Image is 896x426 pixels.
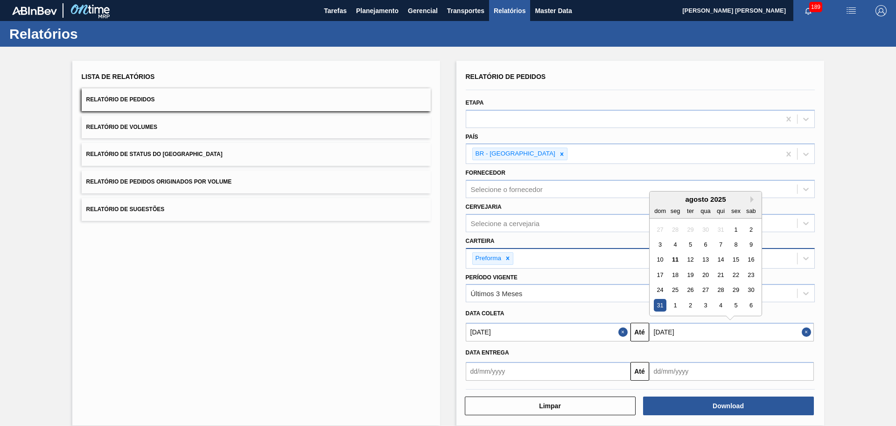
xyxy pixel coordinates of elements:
[466,274,518,281] label: Período Vigente
[650,195,762,203] div: agosto 2025
[729,299,742,312] div: Choose sexta-feira, 5 de setembro de 2025
[82,116,431,139] button: Relatório de Volumes
[809,2,822,12] span: 189
[654,238,666,251] div: Choose domingo, 3 de agosto de 2025
[82,73,155,80] span: Lista de Relatórios
[714,269,727,281] div: Choose quinta-feira, 21 de agosto de 2025
[466,170,505,176] label: Fornecedor
[473,148,557,160] div: BR - [GEOGRAPHIC_DATA]
[473,253,503,264] div: Preforma
[846,5,857,16] img: userActions
[466,362,630,381] input: dd/mm/yyyy
[793,4,823,17] button: Notificações
[875,5,887,16] img: Logout
[447,5,484,16] span: Transportes
[466,204,502,210] label: Cervejaria
[12,7,57,15] img: TNhmsLtSVTkK8tSr43FrP2fwEKptu5GPRR3wAAAABJRU5ErkJggg==
[82,198,431,221] button: Relatório de Sugestões
[324,5,347,16] span: Tarefas
[408,5,438,16] span: Gerencial
[652,222,758,313] div: month 2025-08
[466,134,478,140] label: País
[465,397,636,415] button: Limpar
[684,284,696,297] div: Choose terça-feira, 26 de agosto de 2025
[471,185,543,193] div: Selecione o fornecedor
[466,349,509,356] span: Data entrega
[86,124,157,130] span: Relatório de Volumes
[684,205,696,217] div: ter
[9,28,175,39] h1: Relatórios
[684,223,696,236] div: Not available terça-feira, 29 de julho de 2025
[729,223,742,236] div: Choose sexta-feira, 1 de agosto de 2025
[729,254,742,266] div: Choose sexta-feira, 15 de agosto de 2025
[744,205,757,217] div: sab
[729,205,742,217] div: sex
[618,323,630,341] button: Close
[86,151,223,157] span: Relatório de Status do [GEOGRAPHIC_DATA]
[714,254,727,266] div: Choose quinta-feira, 14 de agosto de 2025
[714,299,727,312] div: Choose quinta-feira, 4 de setembro de 2025
[744,299,757,312] div: Choose sábado, 6 de setembro de 2025
[744,284,757,297] div: Choose sábado, 30 de agosto de 2025
[82,170,431,193] button: Relatório de Pedidos Originados por Volume
[684,299,696,312] div: Choose terça-feira, 2 de setembro de 2025
[86,206,165,213] span: Relatório de Sugestões
[86,96,155,103] span: Relatório de Pedidos
[630,362,649,381] button: Até
[82,143,431,166] button: Relatório de Status do [GEOGRAPHIC_DATA]
[729,238,742,251] div: Choose sexta-feira, 8 de agosto de 2025
[684,238,696,251] div: Choose terça-feira, 5 de agosto de 2025
[669,205,681,217] div: seg
[466,238,495,244] label: Carteira
[729,269,742,281] div: Choose sexta-feira, 22 de agosto de 2025
[630,323,649,341] button: Até
[535,5,572,16] span: Master Data
[714,238,727,251] div: Choose quinta-feira, 7 de agosto de 2025
[654,269,666,281] div: Choose domingo, 17 de agosto de 2025
[684,269,696,281] div: Choose terça-feira, 19 de agosto de 2025
[684,254,696,266] div: Choose terça-feira, 12 de agosto de 2025
[699,299,712,312] div: Choose quarta-feira, 3 de setembro de 2025
[356,5,399,16] span: Planejamento
[466,310,504,317] span: Data coleta
[669,223,681,236] div: Not available segunda-feira, 28 de julho de 2025
[86,178,232,185] span: Relatório de Pedidos Originados por Volume
[699,223,712,236] div: Not available quarta-feira, 30 de julho de 2025
[466,73,546,80] span: Relatório de Pedidos
[744,223,757,236] div: Choose sábado, 2 de agosto de 2025
[699,284,712,297] div: Choose quarta-feira, 27 de agosto de 2025
[669,284,681,297] div: Choose segunda-feira, 25 de agosto de 2025
[649,323,814,341] input: dd/mm/yyyy
[750,196,757,203] button: Next Month
[729,284,742,297] div: Choose sexta-feira, 29 de agosto de 2025
[714,205,727,217] div: qui
[471,290,523,298] div: Últimos 3 Meses
[643,397,814,415] button: Download
[714,223,727,236] div: Not available quinta-feira, 31 de julho de 2025
[669,254,681,266] div: Choose segunda-feira, 11 de agosto de 2025
[802,323,814,341] button: Close
[669,269,681,281] div: Choose segunda-feira, 18 de agosto de 2025
[82,88,431,111] button: Relatório de Pedidos
[669,238,681,251] div: Choose segunda-feira, 4 de agosto de 2025
[466,99,484,106] label: Etapa
[471,219,540,227] div: Selecione a cervejaria
[744,254,757,266] div: Choose sábado, 16 de agosto de 2025
[494,5,525,16] span: Relatórios
[714,284,727,297] div: Choose quinta-feira, 28 de agosto de 2025
[699,205,712,217] div: qua
[654,284,666,297] div: Choose domingo, 24 de agosto de 2025
[649,362,814,381] input: dd/mm/yyyy
[466,323,630,341] input: dd/mm/yyyy
[744,238,757,251] div: Choose sábado, 9 de agosto de 2025
[654,299,666,312] div: Choose domingo, 31 de agosto de 2025
[699,269,712,281] div: Choose quarta-feira, 20 de agosto de 2025
[699,254,712,266] div: Choose quarta-feira, 13 de agosto de 2025
[669,299,681,312] div: Choose segunda-feira, 1 de setembro de 2025
[699,238,712,251] div: Choose quarta-feira, 6 de agosto de 2025
[744,269,757,281] div: Choose sábado, 23 de agosto de 2025
[654,205,666,217] div: dom
[654,223,666,236] div: Not available domingo, 27 de julho de 2025
[654,254,666,266] div: Choose domingo, 10 de agosto de 2025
